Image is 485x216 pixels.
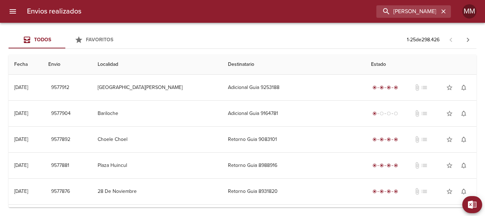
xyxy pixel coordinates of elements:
span: radio_button_unchecked [394,111,398,116]
span: notifications_none [460,84,467,91]
button: Activar notificaciones [457,80,471,95]
span: No tiene documentos adjuntos [414,136,421,143]
span: notifications_none [460,162,467,169]
th: Localidad [92,54,222,75]
span: radio_button_checked [372,137,377,142]
button: 9577881 [48,159,72,172]
td: Adicional Guia 9164781 [222,101,365,126]
button: Agregar a favoritos [442,132,457,147]
span: radio_button_checked [372,85,377,90]
span: 9577892 [51,135,70,144]
span: Pagina anterior [442,36,459,43]
span: radio_button_checked [394,189,398,194]
span: Favoritos [86,37,113,43]
div: [DATE] [14,84,28,90]
span: star_border [446,188,453,195]
button: Agregar a favoritos [442,184,457,199]
th: Fecha [9,54,43,75]
input: buscar [376,5,439,18]
span: Todos [34,37,51,43]
span: star_border [446,84,453,91]
span: No tiene documentos adjuntos [414,162,421,169]
div: Entregado [371,188,399,195]
span: Pagina siguiente [459,31,476,48]
span: radio_button_unchecked [380,111,384,116]
button: menu [4,3,21,20]
span: star_border [446,162,453,169]
button: Activar notificaciones [457,132,471,147]
td: Bariloche [92,101,222,126]
span: No tiene pedido asociado [421,110,428,117]
span: notifications_none [460,110,467,117]
td: Retorno Guia 8988916 [222,153,365,178]
th: Envio [43,54,92,75]
td: Adicional Guia 9253188 [222,75,365,100]
div: Tabs Envios [9,31,122,48]
div: [DATE] [14,136,28,142]
div: [DATE] [14,162,28,168]
span: notifications_none [460,188,467,195]
button: Agregar a favoritos [442,158,457,173]
div: Abrir información de usuario [462,4,476,19]
div: Entregado [371,84,399,91]
td: Choele Choel [92,127,222,152]
span: 9577912 [51,83,69,92]
span: radio_button_checked [394,137,398,142]
span: star_border [446,136,453,143]
span: radio_button_checked [380,189,384,194]
span: radio_button_checked [387,85,391,90]
span: radio_button_checked [380,163,384,168]
span: 9577876 [51,187,70,196]
span: No tiene documentos adjuntos [414,84,421,91]
span: radio_button_checked [387,163,391,168]
button: Activar notificaciones [457,184,471,199]
span: No tiene documentos adjuntos [414,188,421,195]
button: Agregar a favoritos [442,80,457,95]
span: 9577904 [51,109,71,118]
span: radio_button_checked [394,163,398,168]
span: notifications_none [460,136,467,143]
td: Retorno Guia 9083101 [222,127,365,152]
span: radio_button_checked [380,85,384,90]
span: No tiene pedido asociado [421,84,428,91]
button: 9577892 [48,133,73,146]
button: Activar notificaciones [457,106,471,121]
button: 9577904 [48,107,73,120]
div: Generado [371,110,399,117]
span: radio_button_unchecked [387,111,391,116]
span: radio_button_checked [387,189,391,194]
div: [DATE] [14,110,28,116]
th: Estado [365,54,476,75]
span: radio_button_checked [372,111,377,116]
button: 9577876 [48,185,73,198]
span: radio_button_checked [380,137,384,142]
div: [DATE] [14,188,28,194]
td: Plaza Huincul [92,153,222,178]
div: MM [462,4,476,19]
span: 9577881 [51,161,69,170]
span: No tiene documentos adjuntos [414,110,421,117]
span: radio_button_checked [372,189,377,194]
button: 9577912 [48,81,72,94]
div: Entregado [371,162,399,169]
p: 1 - 25 de 298.426 [407,36,440,43]
h6: Envios realizados [27,6,81,17]
button: Exportar Excel [462,196,482,213]
span: radio_button_checked [394,85,398,90]
button: Agregar a favoritos [442,106,457,121]
button: Activar notificaciones [457,158,471,173]
span: No tiene pedido asociado [421,136,428,143]
span: radio_button_checked [387,137,391,142]
td: [GEOGRAPHIC_DATA][PERSON_NAME] [92,75,222,100]
td: Retorno Guia 8931820 [222,179,365,204]
span: radio_button_checked [372,163,377,168]
span: No tiene pedido asociado [421,162,428,169]
span: star_border [446,110,453,117]
div: Entregado [371,136,399,143]
td: 28 De Noviembre [92,179,222,204]
span: No tiene pedido asociado [421,188,428,195]
th: Destinatario [222,54,365,75]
